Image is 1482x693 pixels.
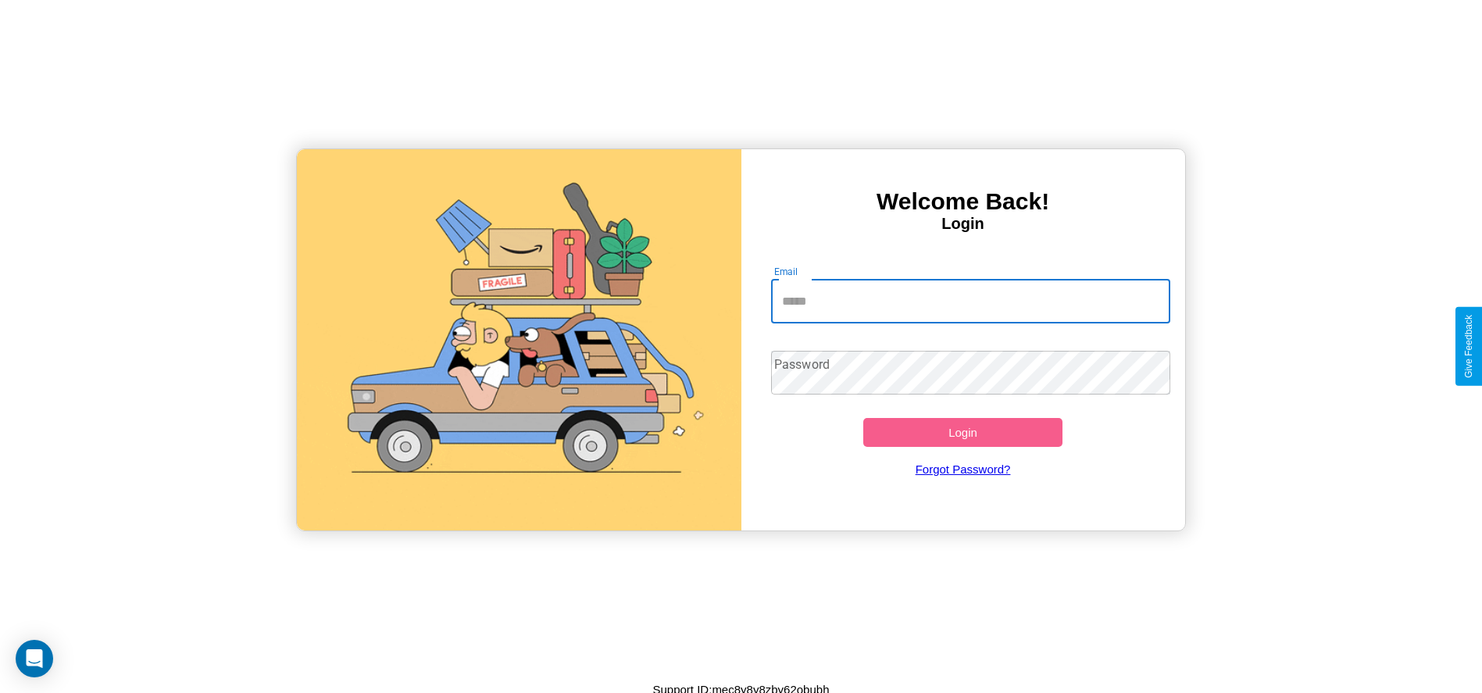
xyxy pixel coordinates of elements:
h4: Login [741,215,1185,233]
a: Forgot Password? [763,447,1162,491]
img: gif [297,149,741,530]
label: Email [774,265,798,278]
button: Login [863,418,1063,447]
div: Open Intercom Messenger [16,640,53,677]
div: Give Feedback [1463,315,1474,378]
h3: Welcome Back! [741,188,1185,215]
